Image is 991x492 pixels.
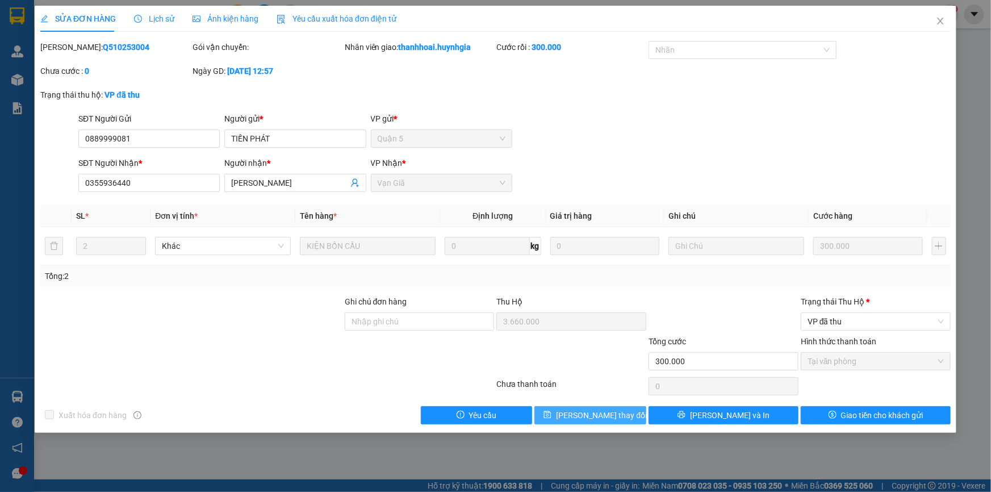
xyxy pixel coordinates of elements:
[103,43,149,52] b: Q510253004
[550,211,592,220] span: Giá trị hàng
[936,16,945,26] span: close
[40,14,116,23] span: SỬA ĐƠN HÀNG
[134,15,142,23] span: clock-circle
[54,409,131,422] span: Xuất hóa đơn hàng
[45,270,383,282] div: Tổng: 2
[300,211,337,220] span: Tên hàng
[690,409,770,422] span: [PERSON_NAME] và In
[378,174,505,191] span: Vạn Giã
[193,15,200,23] span: picture
[496,378,648,398] div: Chưa thanh toán
[193,41,342,53] div: Gói vận chuyển:
[801,406,951,424] button: dollarGiao tiền cho khách gửi
[813,211,852,220] span: Cước hàng
[532,43,561,52] b: 300.000
[534,406,646,424] button: save[PERSON_NAME] thay đổi
[162,237,284,255] span: Khác
[193,14,258,23] span: Ảnh kiện hàng
[378,130,505,147] span: Quận 5
[421,406,533,424] button: exclamation-circleYêu cầu
[808,313,944,330] span: VP đã thu
[556,409,647,422] span: [PERSON_NAME] thay đổi
[457,411,465,420] span: exclamation-circle
[277,15,286,24] img: icon
[371,159,403,168] span: VP Nhận
[134,14,174,23] span: Lịch sử
[78,157,220,169] div: SĐT Người Nhận
[550,237,660,255] input: 0
[227,66,273,76] b: [DATE] 12:57
[133,411,141,419] span: info-circle
[841,409,923,422] span: Giao tiền cho khách gửi
[40,89,228,101] div: Trạng thái thu hộ:
[224,157,366,169] div: Người nhận
[925,6,956,37] button: Close
[345,41,495,53] div: Nhân viên giao:
[472,211,513,220] span: Định lượng
[78,112,220,125] div: SĐT Người Gửi
[40,41,190,53] div: [PERSON_NAME]:
[40,65,190,77] div: Chưa cước :
[801,295,951,308] div: Trạng thái Thu Hộ
[801,337,876,346] label: Hình thức thanh toán
[350,178,359,187] span: user-add
[649,337,686,346] span: Tổng cước
[496,297,522,306] span: Thu Hộ
[829,411,837,420] span: dollar
[399,43,471,52] b: thanhhoai.huynhgia
[40,15,48,23] span: edit
[371,112,512,125] div: VP gửi
[345,312,495,331] input: Ghi chú đơn hàng
[277,14,396,23] span: Yêu cầu xuất hóa đơn điện tử
[224,112,366,125] div: Người gửi
[104,90,140,99] b: VP đã thu
[664,205,809,227] th: Ghi chú
[469,409,497,422] span: Yêu cầu
[300,237,436,255] input: VD: Bàn, Ghế
[678,411,685,420] span: printer
[345,297,407,306] label: Ghi chú đơn hàng
[813,237,923,255] input: 0
[530,237,541,255] span: kg
[45,237,63,255] button: delete
[193,65,342,77] div: Ngày GD:
[649,406,798,424] button: printer[PERSON_NAME] và In
[808,353,944,370] span: Tại văn phòng
[155,211,198,220] span: Đơn vị tính
[932,237,946,255] button: plus
[668,237,804,255] input: Ghi Chú
[496,41,646,53] div: Cước rồi :
[85,66,89,76] b: 0
[76,211,85,220] span: SL
[543,411,551,420] span: save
